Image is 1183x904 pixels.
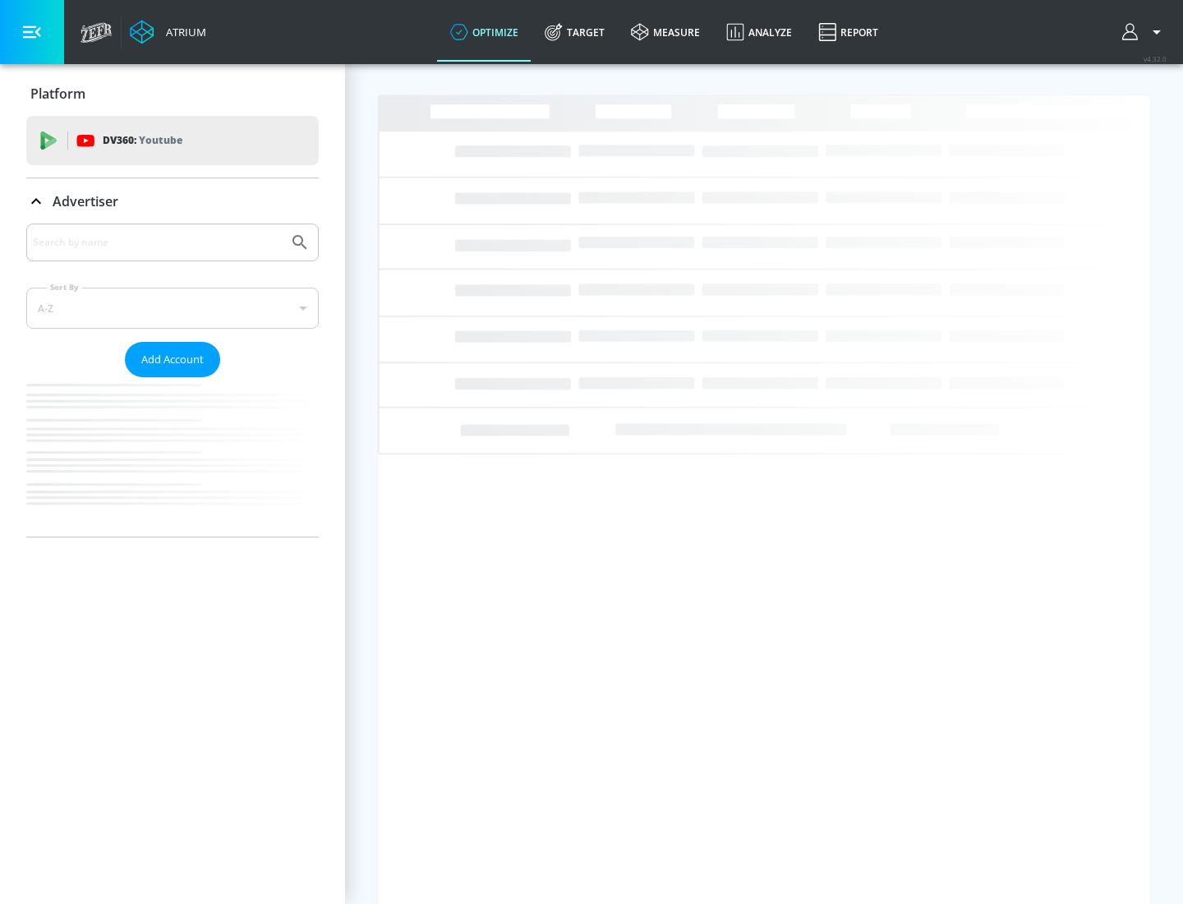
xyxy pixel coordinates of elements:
input: Search by name [33,232,282,253]
p: Platform [30,85,85,103]
span: Add Account [141,350,204,369]
div: A-Z [26,288,319,329]
span: v 4.32.0 [1144,54,1167,63]
a: Atrium [130,20,206,44]
label: Sort By [47,282,82,293]
div: Atrium [159,25,206,39]
div: Platform [26,71,319,117]
p: DV360: [103,131,182,150]
div: Advertiser [26,224,319,537]
a: Target [532,2,618,62]
div: Advertiser [26,178,319,224]
a: Analyze [713,2,805,62]
a: measure [618,2,713,62]
a: Report [805,2,891,62]
p: Youtube [139,131,182,149]
a: optimize [437,2,532,62]
nav: list of Advertiser [26,377,319,537]
div: DV360: Youtube [26,116,319,165]
p: Advertiser [53,192,118,210]
button: Add Account [125,342,220,377]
